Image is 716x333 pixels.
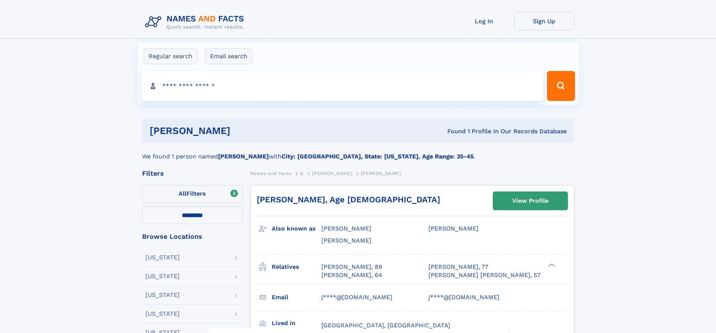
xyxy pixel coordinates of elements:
[321,225,371,232] span: [PERSON_NAME]
[141,71,544,101] input: search input
[272,291,321,304] h3: Email
[144,48,197,64] label: Regular search
[339,127,567,136] div: Found 1 Profile In Our Records Database
[272,261,321,273] h3: Relatives
[142,170,243,177] div: Filters
[300,171,304,176] span: G
[547,71,575,101] button: Search Button
[272,222,321,235] h3: Also known as
[282,153,474,160] b: City: [GEOGRAPHIC_DATA], State: [US_STATE], Age Range: 35-45
[179,190,186,197] span: All
[428,225,478,232] span: [PERSON_NAME]
[150,126,339,136] h1: [PERSON_NAME]
[493,192,568,210] a: View Profile
[300,169,304,178] a: G
[321,237,371,244] span: [PERSON_NAME]
[218,153,269,160] b: [PERSON_NAME]
[321,263,382,271] a: [PERSON_NAME], 89
[361,171,401,176] span: [PERSON_NAME]
[321,271,382,279] a: [PERSON_NAME], 64
[145,273,180,279] div: [US_STATE]
[312,169,352,178] a: [PERSON_NAME]
[512,192,548,209] div: View Profile
[142,233,243,240] div: Browse Locations
[145,311,180,317] div: [US_STATE]
[250,169,292,178] a: Names and Facts
[428,263,488,271] a: [PERSON_NAME], 77
[272,317,321,330] h3: Lived in
[428,271,540,279] a: [PERSON_NAME] [PERSON_NAME], 57
[145,255,180,261] div: [US_STATE]
[321,322,450,329] span: [GEOGRAPHIC_DATA], [GEOGRAPHIC_DATA]
[142,185,243,203] label: Filters
[145,292,180,298] div: [US_STATE]
[257,195,440,204] a: [PERSON_NAME], Age [DEMOGRAPHIC_DATA]
[454,12,514,30] a: Log In
[514,12,574,30] a: Sign Up
[312,171,352,176] span: [PERSON_NAME]
[546,262,556,267] div: ❯
[142,12,250,32] img: Logo Names and Facts
[205,48,252,64] label: Email search
[142,143,574,161] div: We found 1 person named with .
